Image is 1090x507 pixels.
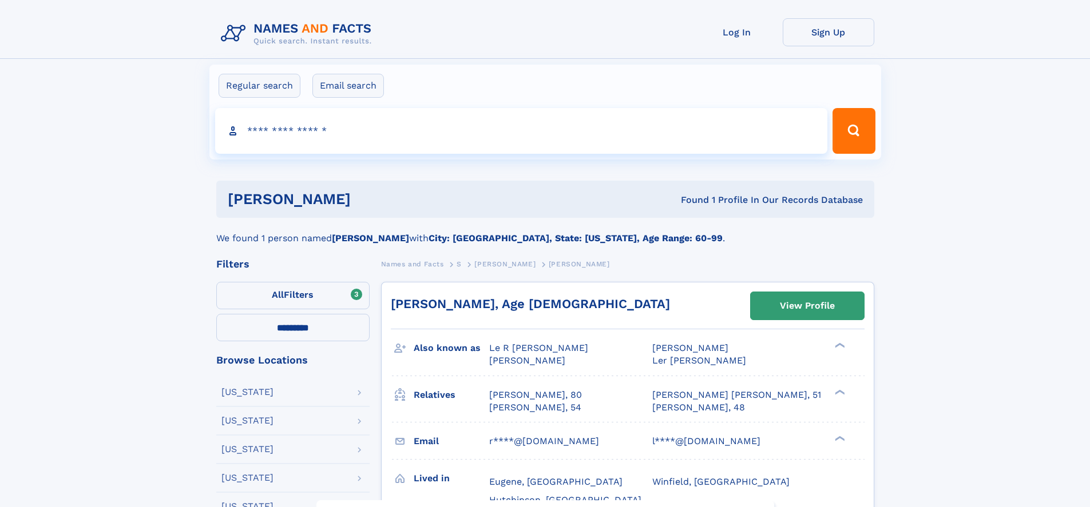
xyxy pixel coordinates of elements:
[272,289,284,300] span: All
[489,476,623,487] span: Eugene, [GEOGRAPHIC_DATA]
[221,445,274,454] div: [US_STATE]
[474,257,536,271] a: [PERSON_NAME]
[489,494,641,505] span: Hutchinson, [GEOGRAPHIC_DATA]
[381,257,444,271] a: Names and Facts
[652,342,728,353] span: [PERSON_NAME]
[652,476,790,487] span: Winfield, [GEOGRAPHIC_DATA]
[332,233,409,243] b: [PERSON_NAME]
[832,342,846,349] div: ❯
[216,259,370,269] div: Filters
[216,355,370,365] div: Browse Locations
[457,257,462,271] a: S
[215,108,828,154] input: search input
[429,233,723,243] b: City: [GEOGRAPHIC_DATA], State: [US_STATE], Age Range: 60-99
[457,260,462,268] span: S
[652,401,745,414] a: [PERSON_NAME], 48
[489,401,581,414] a: [PERSON_NAME], 54
[216,18,381,49] img: Logo Names and Facts
[489,389,582,401] a: [PERSON_NAME], 80
[751,292,864,320] a: View Profile
[221,388,274,397] div: [US_STATE]
[221,473,274,482] div: [US_STATE]
[414,338,489,358] h3: Also known as
[783,18,874,46] a: Sign Up
[414,432,489,451] h3: Email
[489,342,588,353] span: Le R [PERSON_NAME]
[832,434,846,442] div: ❯
[474,260,536,268] span: [PERSON_NAME]
[216,282,370,309] label: Filters
[489,355,565,366] span: [PERSON_NAME]
[652,389,821,401] a: [PERSON_NAME] [PERSON_NAME], 51
[691,18,783,46] a: Log In
[216,218,874,245] div: We found 1 person named with .
[312,74,384,98] label: Email search
[221,416,274,425] div: [US_STATE]
[228,192,516,206] h1: [PERSON_NAME]
[414,469,489,488] h3: Lived in
[391,297,670,311] a: [PERSON_NAME], Age [DEMOGRAPHIC_DATA]
[832,388,846,396] div: ❯
[780,293,835,319] div: View Profile
[549,260,610,268] span: [PERSON_NAME]
[652,355,746,366] span: Ler [PERSON_NAME]
[414,385,489,405] h3: Relatives
[219,74,300,98] label: Regular search
[833,108,875,154] button: Search Button
[516,194,863,206] div: Found 1 Profile In Our Records Database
